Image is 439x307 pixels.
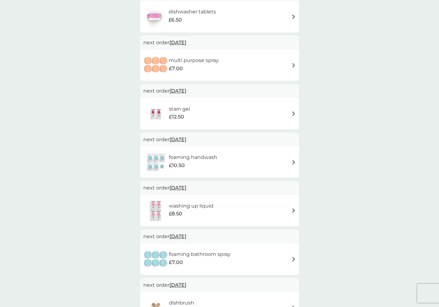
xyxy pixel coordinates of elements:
[169,279,186,291] span: [DATE]
[169,85,186,97] span: [DATE]
[143,136,296,144] p: next order
[169,299,194,307] h6: dishbrush
[291,63,296,68] img: arrow right
[169,230,186,242] span: [DATE]
[169,133,186,146] span: [DATE]
[291,257,296,261] img: arrow right
[169,258,183,266] span: £7.00
[169,161,185,170] span: £10.50
[291,208,296,213] img: arrow right
[169,56,219,65] h6: multi purpose spray
[169,36,186,49] span: [DATE]
[143,151,169,173] img: foaming handwash
[169,250,231,258] h6: foaming bathroom spray
[169,182,186,194] span: [DATE]
[143,281,296,289] p: next order
[169,210,182,218] span: £8.50
[291,14,296,19] img: arrow right
[169,8,216,16] h6: dishwasher tablets
[291,111,296,116] img: arrow right
[169,202,213,210] h6: washing up liquid
[169,153,217,161] h6: foaming handwash
[169,16,182,24] span: £6.50
[143,6,165,28] img: dishwasher tablets
[291,160,296,165] img: arrow right
[143,103,169,125] img: stain gel
[143,233,296,241] p: next order
[143,248,169,270] img: foaming bathroom spray
[169,113,184,121] span: £12.50
[143,54,169,76] img: multi purpose spray
[143,200,169,222] img: washing up liquid
[169,105,190,113] h6: stain gel
[143,184,296,192] p: next order
[169,65,183,73] span: £7.00
[143,87,296,95] p: next order
[143,39,296,47] p: next order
